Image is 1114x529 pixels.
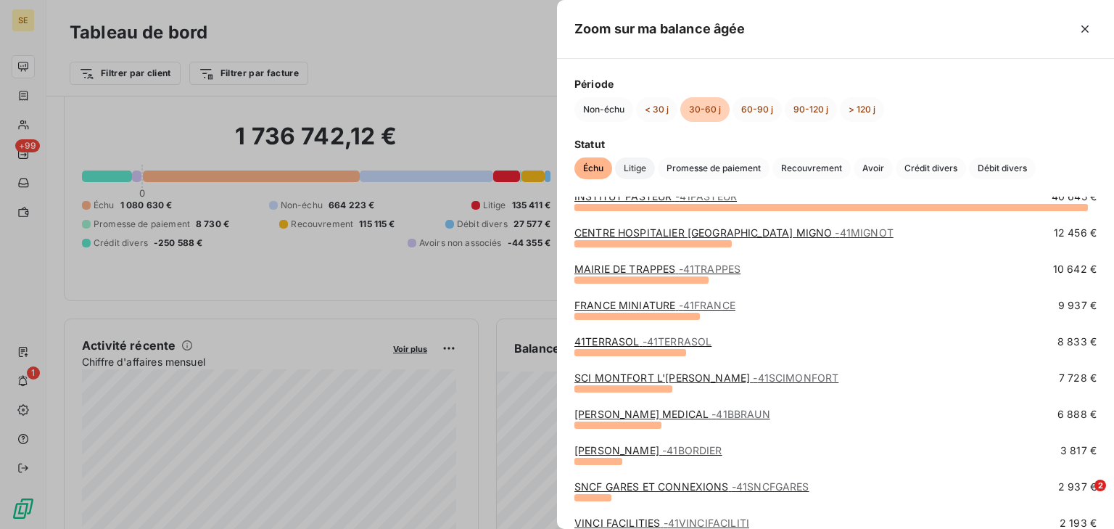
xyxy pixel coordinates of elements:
span: 7 728 € [1059,371,1097,385]
span: 8 833 € [1057,335,1097,349]
a: 41TERRASOL [574,335,711,348]
button: Promesse de paiement [658,157,770,179]
button: Litige [615,157,655,179]
span: 9 937 € [1058,298,1097,313]
button: Non-échu [574,97,633,122]
span: - 41SCIMONFORT [753,372,838,384]
span: 2 937 € [1058,480,1097,494]
a: [PERSON_NAME] MEDICAL [574,408,770,420]
a: SNCF GARES ET CONNEXIONS [574,480,809,493]
span: - 41PASTEUR [675,190,738,202]
button: Débit divers [969,157,1036,179]
iframe: Intercom live chat [1065,480,1099,514]
h5: Zoom sur ma balance âgée [574,19,746,39]
span: Statut [574,136,1097,152]
span: - 41BBRAUN [711,408,770,420]
button: Échu [574,157,612,179]
span: - 41BORDIER [662,444,722,456]
span: 12 456 € [1054,226,1097,240]
a: INSTITUT PASTEUR [574,190,737,202]
a: CENTRE HOSPITALIER [GEOGRAPHIC_DATA] MIGNO [574,226,894,239]
span: - 41VINCIFACILITI [664,517,749,529]
span: 6 888 € [1057,407,1097,422]
button: < 30 j [636,97,677,122]
a: [PERSON_NAME] [574,444,722,456]
a: FRANCE MINIATURE [574,299,735,311]
span: 10 642 € [1053,262,1097,276]
button: Avoir [854,157,893,179]
span: - 41TERRASOL [643,335,712,348]
button: Crédit divers [896,157,966,179]
span: 40 645 € [1052,189,1097,204]
a: VINCI FACILITIES [574,517,749,529]
span: - 41MIGNOT [835,226,893,239]
button: 90-120 j [785,97,837,122]
span: - 41TRAPPES [679,263,741,275]
span: 2 [1094,480,1106,491]
span: - 41SNCFGARES [732,480,809,493]
button: Recouvrement [772,157,851,179]
button: 30-60 j [680,97,730,122]
span: 3 817 € [1060,443,1097,458]
a: SCI MONTFORT L'[PERSON_NAME] [574,372,838,384]
a: MAIRIE DE TRAPPES [574,263,740,275]
span: Période [574,76,1097,91]
button: > 120 j [840,97,884,122]
button: 60-90 j [733,97,782,122]
span: - 41FRANCE [679,299,735,311]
